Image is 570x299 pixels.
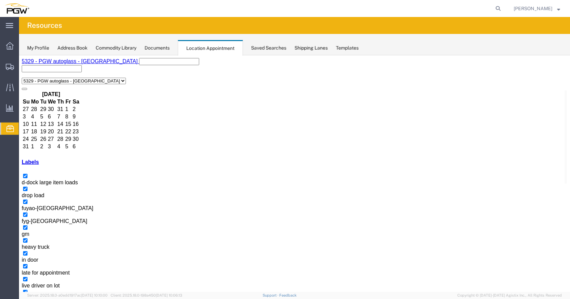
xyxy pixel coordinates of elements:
input: live driver on lot [4,222,8,226]
span: live driver on lot [3,227,41,233]
td: 22 [46,73,53,80]
input: late for appointment [4,209,8,213]
div: Templates [336,44,359,52]
iframe: FS Legacy Container [19,55,570,292]
span: gm [3,176,10,182]
div: My Profile [27,44,49,52]
td: 25 [12,80,20,87]
td: 16 [53,66,61,72]
input: heavy truck [4,183,8,187]
span: late for appointment [3,214,51,220]
td: 11 [12,66,20,72]
td: 7 [38,58,45,65]
div: Documents [145,44,170,52]
span: [DATE] 10:10:00 [81,293,108,297]
input: fyg-[GEOGRAPHIC_DATA] [4,157,8,162]
img: logo [5,3,29,14]
span: drop load [3,137,25,143]
td: 30 [53,80,61,87]
td: 18 [12,73,20,80]
td: 27 [28,80,37,87]
span: [DATE] 10:06:13 [156,293,182,297]
td: 13 [28,66,37,72]
button: [PERSON_NAME] [513,4,560,13]
td: 1 [12,88,20,95]
h4: Resources [27,17,62,34]
input: fuyao-[GEOGRAPHIC_DATA] [4,144,8,149]
td: 2 [21,88,28,95]
td: 31 [3,88,11,95]
input: gm [4,170,8,174]
span: Brandy Shannon [514,5,552,12]
span: heavy truck [3,189,31,194]
div: Address Book [57,44,88,52]
td: 6 [28,58,37,65]
td: 6 [53,88,61,95]
td: 5 [46,88,53,95]
div: Shipping Lanes [294,44,328,52]
td: 23 [53,73,61,80]
div: Saved Searches [251,44,286,52]
span: Server: 2025.18.0-a0edd1917ac [27,293,108,297]
input: in door [4,196,8,200]
div: Location Appointment [178,40,243,56]
td: 17 [3,73,11,80]
td: 29 [46,80,53,87]
input: drop load [4,131,8,136]
span: Client: 2025.18.0-198a450 [111,293,182,297]
a: Support [263,293,280,297]
td: 21 [38,73,45,80]
td: 8 [46,58,53,65]
div: Commodity Library [96,44,136,52]
span: Copyright © [DATE]-[DATE] Agistix Inc., All Rights Reserved [457,293,562,298]
td: 24 [3,80,11,87]
td: 28 [38,80,45,87]
td: 12 [21,66,28,72]
td: 9 [53,58,61,65]
td: 14 [38,66,45,72]
span: d-dock large item loads [3,124,59,130]
a: Feedback [279,293,297,297]
td: 19 [21,73,28,80]
td: 10 [3,66,11,72]
td: 15 [46,66,53,72]
span: fyg-[GEOGRAPHIC_DATA] [3,163,68,169]
td: 4 [38,88,45,95]
span: in door [3,202,19,207]
td: 20 [28,73,37,80]
td: 26 [21,80,28,87]
td: 5 [21,58,28,65]
a: Labels [3,104,20,110]
td: 3 [28,88,37,95]
span: fuyao-[GEOGRAPHIC_DATA] [3,150,74,156]
input: d-dock large item loads [4,118,8,123]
